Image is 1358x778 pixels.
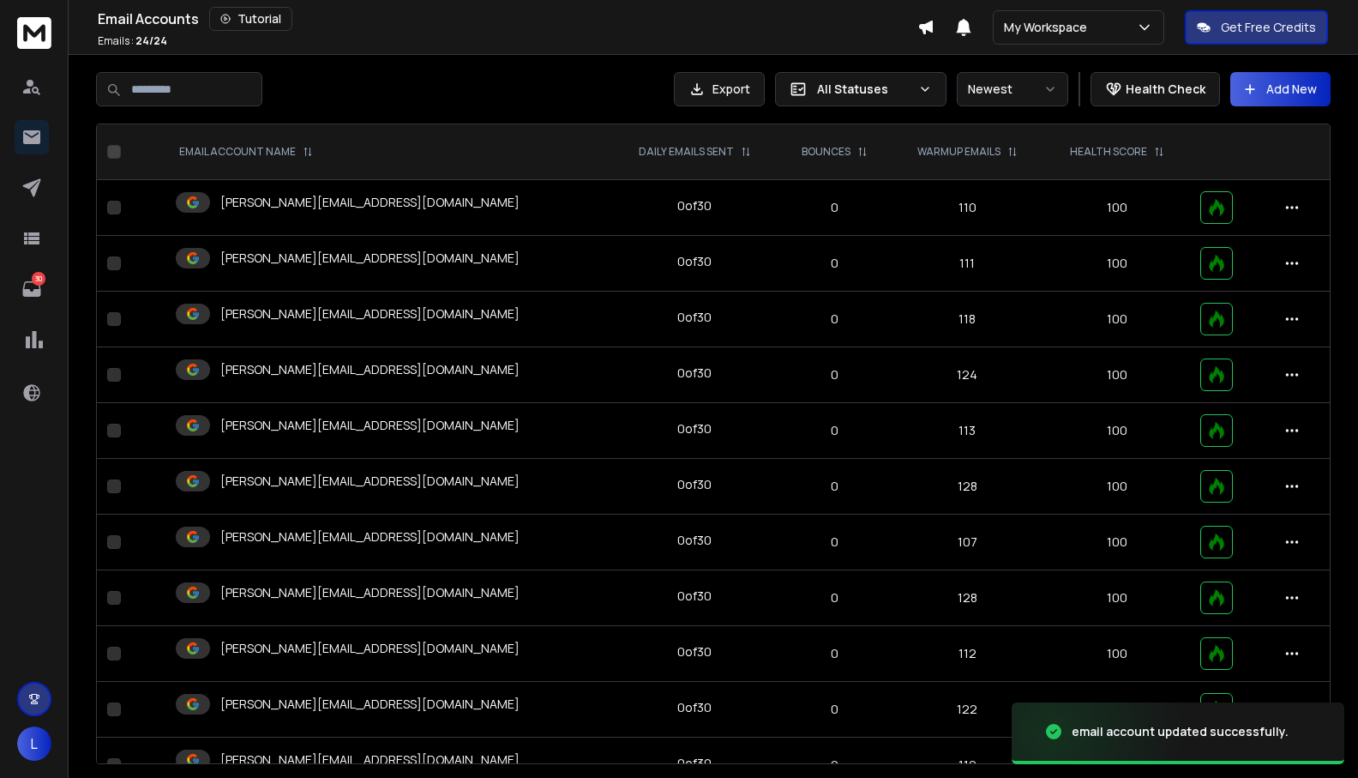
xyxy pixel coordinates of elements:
[891,292,1044,347] td: 118
[891,347,1044,403] td: 124
[677,253,712,270] div: 0 of 30
[677,532,712,549] div: 0 of 30
[1126,81,1205,98] p: Health Check
[789,701,880,718] p: 0
[1004,19,1094,36] p: My Workspace
[17,727,51,761] button: L
[1043,403,1189,459] td: 100
[789,645,880,662] p: 0
[98,7,917,31] div: Email Accounts
[677,476,712,493] div: 0 of 30
[1230,72,1331,106] button: Add New
[817,81,911,98] p: All Statuses
[1043,459,1189,515] td: 100
[802,145,850,159] p: BOUNCES
[789,589,880,606] p: 0
[220,194,520,211] p: [PERSON_NAME][EMAIL_ADDRESS][DOMAIN_NAME]
[1043,515,1189,570] td: 100
[789,422,880,439] p: 0
[789,255,880,272] p: 0
[677,588,712,605] div: 0 of 30
[179,145,313,159] div: EMAIL ACCOUNT NAME
[677,420,712,437] div: 0 of 30
[1070,145,1147,159] p: HEALTH SCORE
[135,33,167,48] span: 24 / 24
[789,757,880,774] p: 0
[32,272,45,286] p: 30
[15,272,49,306] a: 30
[891,626,1044,682] td: 112
[1043,682,1189,738] td: 100
[891,570,1044,626] td: 128
[957,72,1068,106] button: Newest
[677,197,712,214] div: 0 of 30
[220,305,520,323] p: [PERSON_NAME][EMAIL_ADDRESS][DOMAIN_NAME]
[789,478,880,495] p: 0
[1072,723,1289,740] div: email account updated successfully.
[1043,292,1189,347] td: 100
[220,361,520,378] p: [PERSON_NAME][EMAIL_ADDRESS][DOMAIN_NAME]
[674,72,765,106] button: Export
[220,250,520,267] p: [PERSON_NAME][EMAIL_ADDRESS][DOMAIN_NAME]
[891,682,1044,738] td: 122
[220,751,520,769] p: [PERSON_NAME][EMAIL_ADDRESS][DOMAIN_NAME]
[677,755,712,772] div: 0 of 30
[891,459,1044,515] td: 128
[891,403,1044,459] td: 113
[1043,180,1189,236] td: 100
[220,473,520,490] p: [PERSON_NAME][EMAIL_ADDRESS][DOMAIN_NAME]
[220,696,520,713] p: [PERSON_NAME][EMAIL_ADDRESS][DOMAIN_NAME]
[1091,72,1220,106] button: Health Check
[891,180,1044,236] td: 110
[220,528,520,546] p: [PERSON_NAME][EMAIL_ADDRESS][DOMAIN_NAME]
[1221,19,1316,36] p: Get Free Credits
[1043,626,1189,682] td: 100
[98,34,167,48] p: Emails :
[209,7,292,31] button: Tutorial
[677,699,712,716] div: 0 of 30
[1043,570,1189,626] td: 100
[677,643,712,660] div: 0 of 30
[789,366,880,383] p: 0
[220,584,520,601] p: [PERSON_NAME][EMAIL_ADDRESS][DOMAIN_NAME]
[639,145,734,159] p: DAILY EMAILS SENT
[789,311,880,328] p: 0
[1185,10,1328,45] button: Get Free Credits
[1043,236,1189,292] td: 100
[677,365,712,382] div: 0 of 30
[220,417,520,434] p: [PERSON_NAME][EMAIL_ADDRESS][DOMAIN_NAME]
[891,515,1044,570] td: 107
[789,199,880,216] p: 0
[917,145,1000,159] p: WARMUP EMAILS
[789,534,880,551] p: 0
[220,640,520,657] p: [PERSON_NAME][EMAIL_ADDRESS][DOMAIN_NAME]
[677,309,712,326] div: 0 of 30
[891,236,1044,292] td: 111
[1043,347,1189,403] td: 100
